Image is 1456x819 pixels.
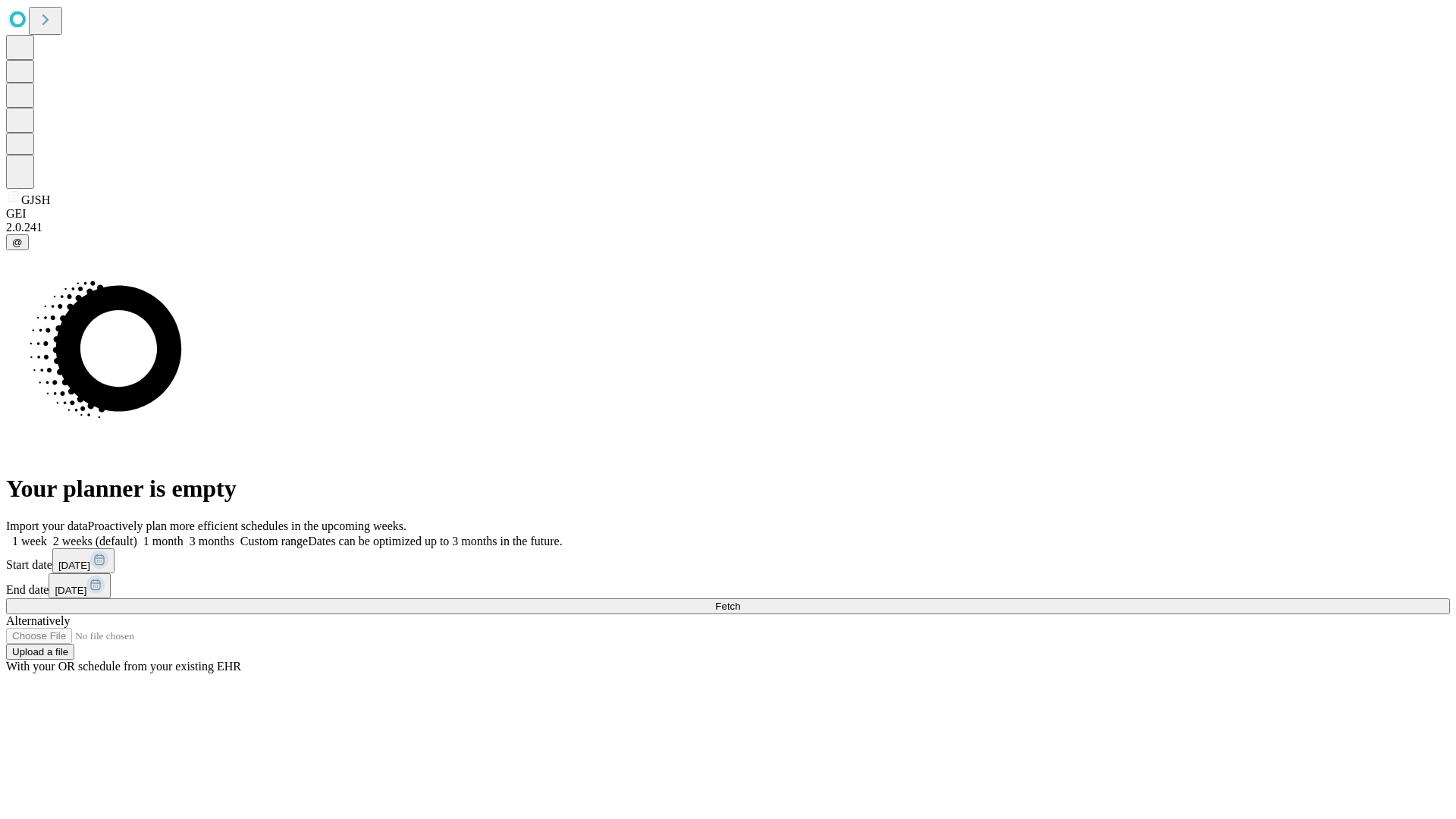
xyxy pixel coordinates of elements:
div: Start date [6,548,1450,573]
button: Fetch [6,598,1450,614]
button: [DATE] [49,573,111,598]
span: [DATE] [58,560,90,571]
span: 2 weeks (default) [53,535,137,548]
span: With your OR schedule from your existing EHR [6,660,241,673]
button: @ [6,234,29,250]
span: Dates can be optimized up to 3 months in the future. [308,535,562,548]
span: [DATE] [55,585,86,596]
button: Upload a file [6,644,74,660]
div: 2.0.241 [6,221,1450,234]
div: End date [6,573,1450,598]
span: Custom range [240,535,308,548]
button: [DATE] [52,548,115,573]
span: @ [12,237,23,248]
span: Fetch [715,601,740,612]
span: 3 months [190,535,234,548]
span: 1 month [143,535,184,548]
span: Import your data [6,519,88,532]
div: GEI [6,207,1450,221]
span: GJSH [21,193,50,206]
span: Alternatively [6,614,70,627]
span: Proactively plan more efficient schedules in the upcoming weeks. [88,519,406,532]
h1: Your planner is empty [6,475,1450,503]
span: 1 week [12,535,47,548]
